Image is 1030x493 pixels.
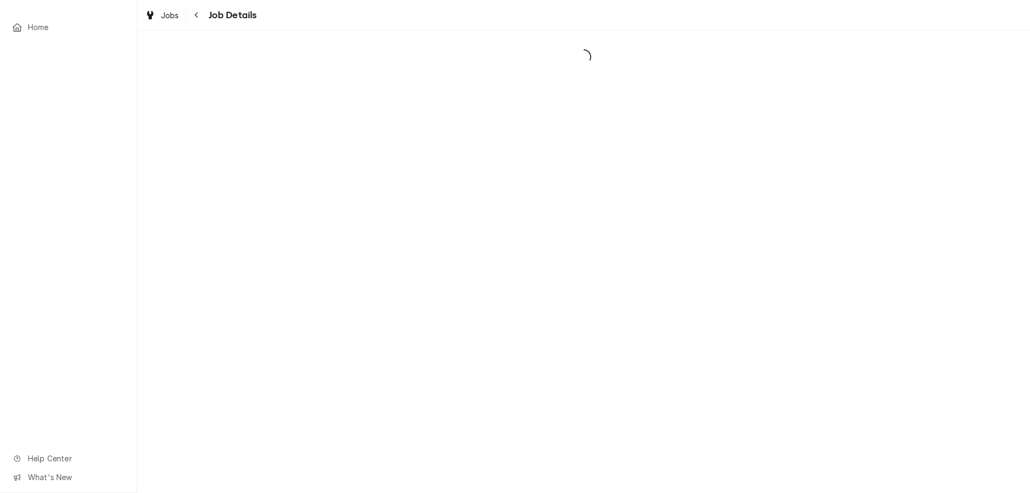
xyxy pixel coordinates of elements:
span: Job Details [205,8,257,23]
a: Go to What's New [6,468,130,486]
button: Navigate back [188,6,205,24]
a: Home [6,18,130,36]
span: Jobs [161,10,179,21]
span: Loading... [137,46,1030,68]
span: Help Center [28,453,124,464]
a: Jobs [141,6,183,24]
a: Go to Help Center [6,450,130,467]
span: What's New [28,472,124,483]
span: Home [28,21,125,33]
